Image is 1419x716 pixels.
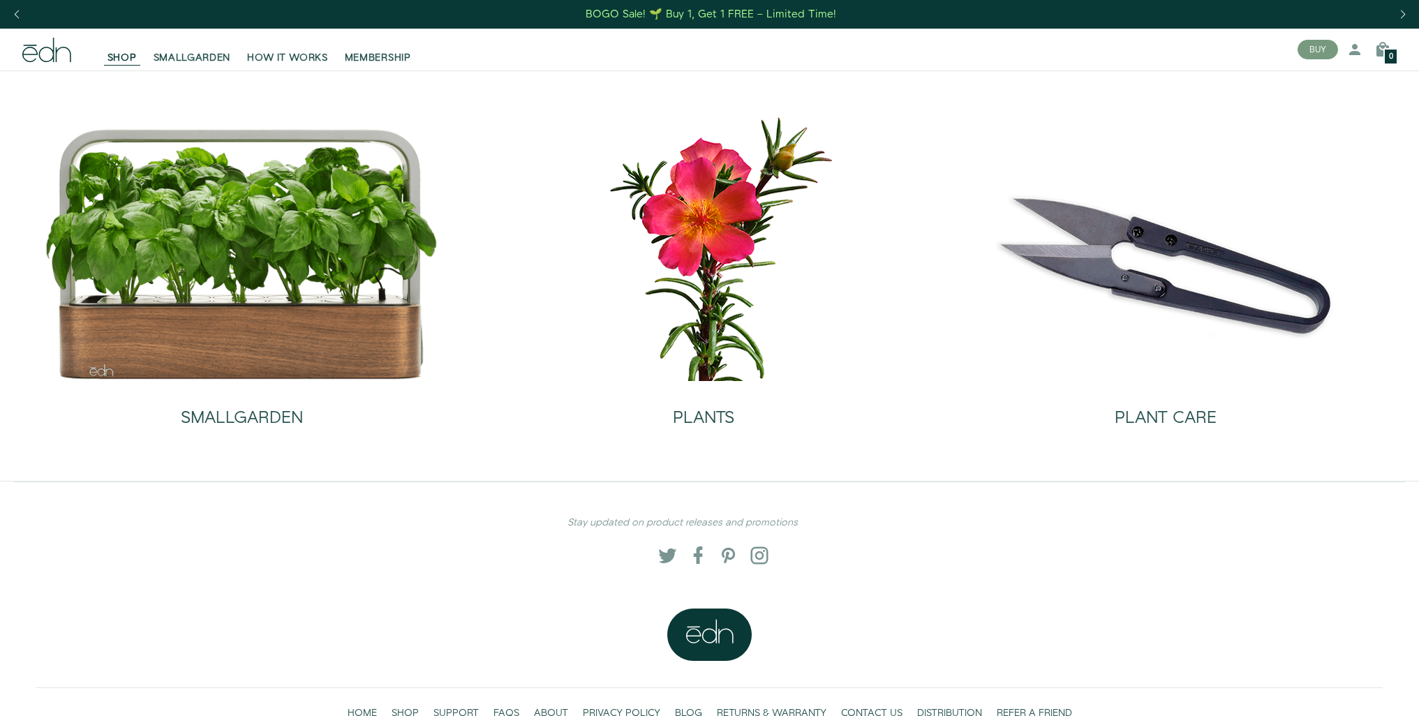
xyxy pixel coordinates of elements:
[247,51,327,65] span: HOW IT WORKS
[99,34,145,65] a: SHOP
[673,409,734,427] h2: PLANTS
[145,34,239,65] a: SMALLGARDEN
[494,381,913,438] a: PLANTS
[1115,409,1217,427] h2: PLANT CARE
[336,34,419,65] a: MEMBERSHIP
[956,381,1375,438] a: PLANT CARE
[345,51,411,65] span: MEMBERSHIP
[1389,53,1393,61] span: 0
[586,7,836,22] div: BOGO Sale! 🌱 Buy 1, Get 1 FREE – Limited Time!
[239,34,336,65] a: HOW IT WORKS
[584,3,838,25] a: BOGO Sale! 🌱 Buy 1, Get 1 FREE – Limited Time!
[567,516,798,530] em: Stay updated on product releases and promotions
[1298,40,1338,59] button: BUY
[181,409,303,427] h2: SMALLGARDEN
[107,51,137,65] span: SHOP
[154,51,231,65] span: SMALLGARDEN
[44,381,440,438] a: SMALLGARDEN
